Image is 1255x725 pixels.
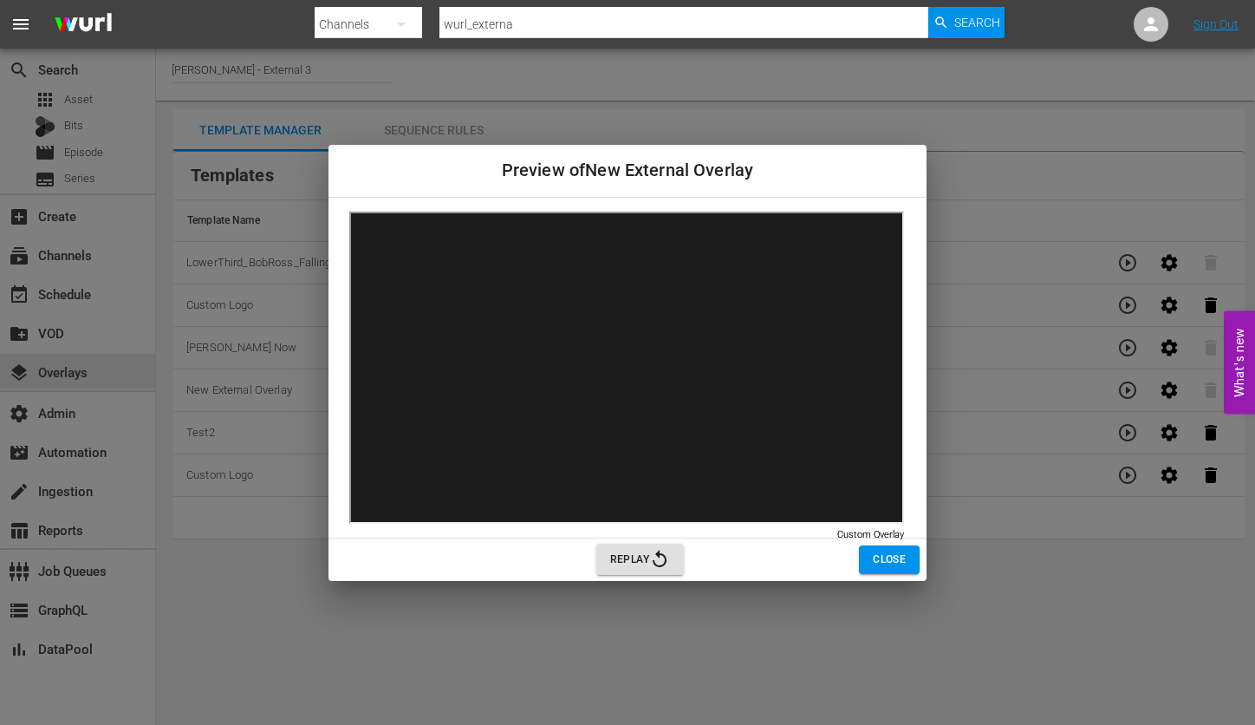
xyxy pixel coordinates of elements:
[954,7,1000,38] span: Search
[1193,17,1239,31] a: Sign Out
[837,528,904,542] div: Custom Overlay
[502,160,754,180] span: Preview of New External Overlay
[873,551,906,569] span: Close
[1224,311,1255,415] button: Open Feedback Widget
[10,14,31,35] span: menu
[859,545,920,574] button: Close
[610,549,670,570] span: Replay
[596,544,684,575] button: Replay
[42,4,125,45] img: ans4CAIJ8jUAAAAAAAAAAAAAAAAAAAAAAAAgQb4GAAAAAAAAAAAAAAAAAAAAAAAAJMjXAAAAAAAAAAAAAAAAAAAAAAAAgAT5G...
